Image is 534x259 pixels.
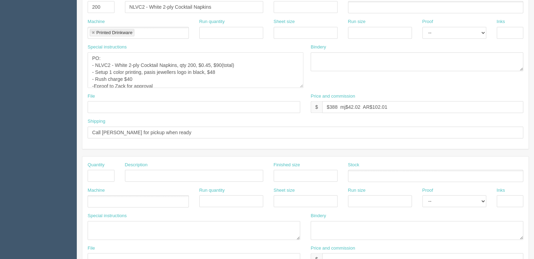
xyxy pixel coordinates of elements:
label: File [88,93,95,100]
label: Special instructions [88,213,127,219]
label: Inks [497,18,505,25]
label: Machine [88,187,105,194]
label: Machine [88,18,105,25]
label: Shipping [88,118,105,125]
label: Run size [348,18,366,25]
label: Bindery [311,44,326,51]
label: Bindery [311,213,326,219]
div: $ [311,101,322,113]
label: Quantity [88,162,104,168]
label: Description [125,162,148,168]
label: File [88,245,95,252]
label: Run quantity [199,187,225,194]
label: Sheet size [274,187,295,194]
label: Sheet size [274,18,295,25]
label: Finished size [274,162,300,168]
label: Run size [348,187,366,194]
label: Inks [497,187,505,194]
label: Proof [422,18,433,25]
label: Price and commission [311,245,355,252]
label: Price and commission [311,93,355,100]
div: Printed Drinkware [96,30,132,35]
label: Run quantity [199,18,225,25]
label: Special instructions [88,44,127,51]
label: Proof [422,187,433,194]
label: Stock [348,162,359,168]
